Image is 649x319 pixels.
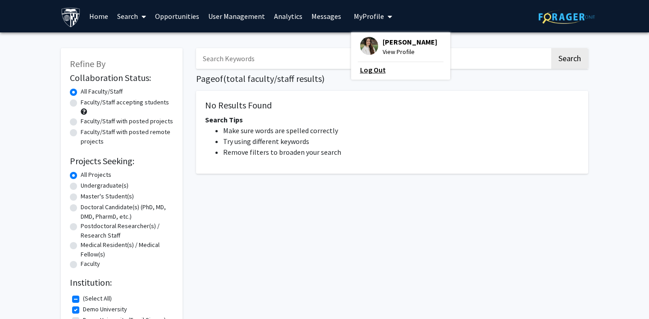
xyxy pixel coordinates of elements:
a: Search [113,0,151,32]
a: Home [85,0,113,32]
label: Demo University [83,305,127,314]
div: Profile Picture[PERSON_NAME]View Profile [360,37,437,57]
nav: Page navigation [196,183,588,203]
img: Profile Picture [360,37,378,55]
h2: Projects Seeking: [70,156,174,166]
label: Master's Student(s) [81,192,134,201]
label: Faculty [81,259,100,269]
h2: Collaboration Status: [70,72,174,83]
a: Log Out [360,64,441,75]
label: Medical Resident(s) / Medical Fellow(s) [81,240,174,259]
label: Postdoctoral Researcher(s) / Research Staff [81,221,174,240]
label: Faculty/Staff with posted projects [81,117,173,126]
span: Search Tips [205,115,243,124]
a: Opportunities [151,0,204,32]
button: Search [551,48,588,69]
label: Faculty/Staff accepting students [81,98,169,107]
label: Undergraduate(s) [81,181,128,190]
label: All Projects [81,170,111,180]
span: View Profile [383,47,437,57]
img: ForagerOne Logo [539,10,595,24]
label: Doctoral Candidate(s) (PhD, MD, DMD, PharmD, etc.) [81,202,174,221]
li: Remove filters to broaden your search [223,147,579,157]
span: My Profile [354,12,384,21]
img: Demo University Logo [61,7,81,27]
span: Refine By [70,58,105,69]
label: (Select All) [83,294,112,303]
li: Make sure words are spelled correctly [223,125,579,136]
h5: No Results Found [205,100,579,111]
input: Search Keywords [196,48,550,69]
span: [PERSON_NAME] [383,37,437,47]
a: Analytics [270,0,307,32]
label: All Faculty/Staff [81,87,123,96]
iframe: Chat [7,279,38,312]
a: User Management [204,0,270,32]
h2: Institution: [70,277,174,288]
li: Try using different keywords [223,136,579,147]
h1: Page of ( total faculty/staff results) [196,73,588,84]
label: Faculty/Staff with posted remote projects [81,127,174,146]
a: Messages [307,0,346,32]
